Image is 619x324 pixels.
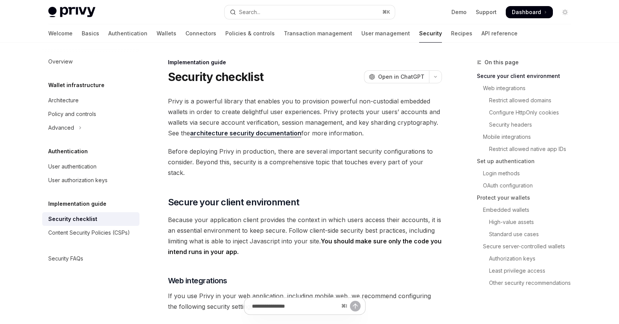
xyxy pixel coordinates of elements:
[42,94,139,107] a: Architecture
[48,123,74,132] div: Advanced
[477,82,577,94] a: Web integrations
[48,81,104,90] h5: Wallet infrastructure
[382,9,390,15] span: ⌘ K
[477,94,577,106] a: Restrict allowed domains
[284,24,352,43] a: Transaction management
[48,199,106,208] h5: Implementation guide
[512,8,541,16] span: Dashboard
[42,173,139,187] a: User authorization keys
[48,214,97,224] div: Security checklist
[168,275,227,286] span: Web integrations
[190,129,301,137] a: architecture security documentation
[48,24,73,43] a: Welcome
[477,179,577,192] a: OAuth configuration
[185,24,216,43] a: Connectors
[168,214,442,257] span: Because your application client provides the context in which users access their accounts, it is ...
[82,24,99,43] a: Basics
[451,24,472,43] a: Recipes
[476,8,497,16] a: Support
[42,160,139,173] a: User authentication
[48,7,95,17] img: light logo
[168,146,442,178] span: Before deploying Privy in production, there are several important security configurations to cons...
[350,301,361,311] button: Send message
[477,143,577,155] a: Restrict allowed native app IDs
[42,107,139,121] a: Policy and controls
[477,216,577,228] a: High-value assets
[48,57,73,66] div: Overview
[477,167,577,179] a: Login methods
[42,252,139,265] a: Security FAQs
[477,204,577,216] a: Embedded wallets
[42,55,139,68] a: Overview
[108,24,147,43] a: Authentication
[477,131,577,143] a: Mobile integrations
[477,240,577,253] a: Secure server-controlled wallets
[477,265,577,277] a: Least privilege access
[48,110,96,119] div: Policy and controls
[225,5,395,19] button: Open search
[477,277,577,289] a: Other security recommendations
[168,70,264,84] h1: Security checklist
[48,176,108,185] div: User authorization keys
[239,8,260,17] div: Search...
[48,254,83,263] div: Security FAQs
[364,70,429,83] button: Open in ChatGPT
[378,73,424,81] span: Open in ChatGPT
[48,228,130,237] div: Content Security Policies (CSPs)
[477,119,577,131] a: Security headers
[481,24,518,43] a: API reference
[48,147,88,156] h5: Authentication
[252,298,338,314] input: Ask a question...
[419,24,442,43] a: Security
[42,212,139,226] a: Security checklist
[506,6,553,18] a: Dashboard
[451,8,467,16] a: Demo
[168,291,442,312] span: If you use Privy in your web application, including mobile web, we recommend configuring the foll...
[42,121,139,135] button: Toggle Advanced section
[168,196,299,208] span: Secure your client environment
[559,6,571,18] button: Toggle dark mode
[477,253,577,265] a: Authorization keys
[225,24,275,43] a: Policies & controls
[484,58,519,67] span: On this page
[477,192,577,204] a: Protect your wallets
[48,162,97,171] div: User authentication
[157,24,176,43] a: Wallets
[477,70,577,82] a: Secure your client environment
[361,24,410,43] a: User management
[477,228,577,240] a: Standard use cases
[477,106,577,119] a: Configure HttpOnly cookies
[168,59,442,66] div: Implementation guide
[168,96,442,138] span: Privy is a powerful library that enables you to provision powerful non-custodial embedded wallets...
[48,96,79,105] div: Architecture
[477,155,577,167] a: Set up authentication
[42,226,139,240] a: Content Security Policies (CSPs)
